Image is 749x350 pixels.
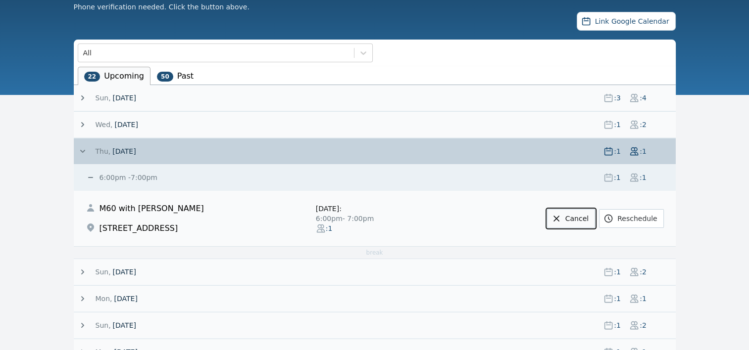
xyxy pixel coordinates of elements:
[112,146,136,156] span: [DATE]
[639,120,647,130] span: : 2
[157,72,173,82] span: 50
[113,93,136,103] span: [DATE]
[613,93,621,103] span: : 3
[98,174,157,181] small: 6:00pm - 7:00pm
[639,146,647,156] span: : 1
[316,204,436,214] div: [DATE] :
[613,320,621,330] span: : 1
[78,146,676,156] button: Thu,[DATE]:1:1
[113,320,136,330] span: [DATE]
[547,209,595,228] a: Cancel
[78,67,150,85] li: Upcoming
[599,209,663,228] a: Reschedule
[613,146,621,156] span: : 1
[78,120,676,130] button: Wed,[DATE]:1:2
[639,320,647,330] span: : 2
[96,93,111,103] span: Sun,
[613,267,621,277] span: : 1
[86,173,676,182] button: 6:00pm -7:00pm :1:1
[83,48,92,58] div: All
[84,72,100,82] span: 22
[78,267,676,277] button: Sun,[DATE]:1:2
[326,223,334,233] span: : 1
[96,120,113,130] span: Wed,
[113,267,136,277] span: [DATE]
[613,120,621,130] span: : 1
[316,214,436,223] div: 6:00pm - 7:00pm
[639,93,647,103] span: : 4
[114,294,137,304] span: [DATE]
[577,12,676,31] button: Link Google Calendar
[114,120,138,130] span: [DATE]
[74,2,250,12] span: Phone verification needed. Click the button above.
[639,294,647,304] span: : 1
[100,222,178,234] span: [STREET_ADDRESS]
[613,294,621,304] span: : 1
[613,173,621,182] span: : 1
[96,146,111,156] span: Thu,
[78,320,676,330] button: Sun,[DATE]:1:2
[100,203,204,215] span: M60 with [PERSON_NAME]
[96,294,112,304] span: Mon,
[96,320,111,330] span: Sun,
[78,294,676,304] button: Mon,[DATE]:1:1
[96,267,111,277] span: Sun,
[639,173,647,182] span: : 1
[639,267,647,277] span: : 2
[78,93,676,103] button: Sun,[DATE]:3:4
[74,246,676,259] div: break
[150,67,200,85] li: Past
